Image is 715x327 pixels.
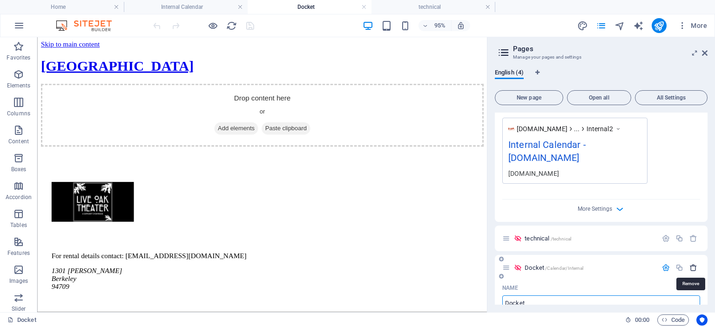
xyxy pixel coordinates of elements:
img: Editor Logo [54,20,123,31]
span: Code [661,314,685,326]
span: Open all [571,95,627,100]
span: [DOMAIN_NAME] [517,124,567,133]
button: More [674,18,711,33]
i: On resize automatically adjust zoom level to fit chosen device. [457,21,465,30]
h6: Session time [625,314,650,326]
button: publish [652,18,667,33]
p: Columns [7,110,30,117]
p: Features [7,249,30,257]
div: Internal Calendar - [DOMAIN_NAME] [508,138,641,169]
i: Pages (Ctrl+Alt+S) [596,20,607,31]
button: reload [226,20,237,31]
span: 00 00 [635,314,649,326]
p: Images [9,277,28,285]
button: Open all [567,90,631,105]
button: pages [596,20,607,31]
h6: 95% [432,20,447,31]
h3: Manage your pages and settings [513,53,689,61]
button: navigator [614,20,626,31]
p: Slider [12,305,26,313]
div: Remove [689,234,697,242]
span: /Calendar/Internal [545,266,584,271]
img: Korsa-rBIhHMfHLR4TNIfX-RoQVA-lwxMYXlJu4-40y8AZLzz8Q.png [508,126,514,132]
button: Code [657,314,689,326]
div: Settings [662,234,670,242]
h2: Pages [513,45,708,53]
i: Publish [654,20,664,31]
i: Reload page [226,20,237,31]
span: /technical [551,236,571,241]
span: Add elements [186,90,232,103]
div: Duplicate [675,264,683,272]
p: Content [8,138,29,145]
button: text_generator [633,20,644,31]
div: Settings [662,264,670,272]
span: : [641,316,643,323]
i: AI Writer [633,20,644,31]
div: Drop content here [4,49,470,115]
div: [DOMAIN_NAME] [508,168,641,178]
i: Design (Ctrl+Alt+Y) [577,20,588,31]
span: More Settings [578,206,612,212]
a: Skip to main content [4,4,66,12]
h4: technical [371,2,495,12]
p: Elements [7,82,31,89]
div: Duplicate [675,234,683,242]
button: 95% [418,20,452,31]
span: New page [499,95,559,100]
button: More Settings [596,203,607,214]
span: technical [525,235,571,242]
span: Internal2 [587,124,613,133]
button: design [577,20,588,31]
h4: Docket [248,2,371,12]
a: Click to cancel selection. Double-click to open Pages [7,314,36,326]
p: Tables [10,221,27,229]
div: technical/technical [522,235,657,241]
button: Click here to leave preview mode and continue editing [207,20,218,31]
h4: Internal Calendar [124,2,248,12]
p: Favorites [7,54,30,61]
span: Click to open page [525,264,583,271]
span: English (4) [495,67,524,80]
button: New page [495,90,563,105]
span: Paste clipboard [236,90,287,103]
button: Usercentrics [696,314,708,326]
p: Name [502,284,518,292]
span: More [678,21,707,30]
p: Accordion [6,194,32,201]
div: Language Tabs [495,69,708,87]
span: All Settings [639,95,703,100]
i: Navigator [614,20,625,31]
div: Docket/Calendar/Internal [522,265,657,271]
span: ... [574,124,580,133]
button: All Settings [635,90,708,105]
p: Boxes [11,166,27,173]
